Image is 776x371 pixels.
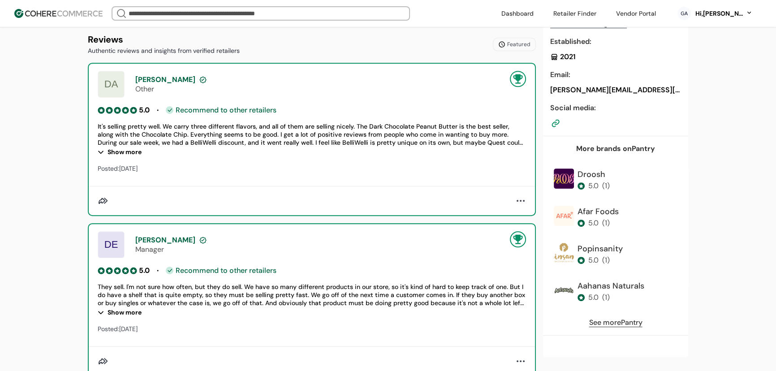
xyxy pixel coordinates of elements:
div: Email : [550,70,681,81]
div: Manager [135,245,499,254]
div: Other [135,84,499,94]
span: Featured [507,40,530,48]
p: Authentic reviews and insights from verified retailers [88,46,240,56]
div: ( 1 ) [602,255,610,266]
a: Brand PhotoPopinsanity5.0(1) [550,240,681,273]
div: They sell. I'm not sure how often, but they do sell. We have so many different products in our st... [98,283,526,307]
div: 2021 [550,52,681,63]
img: Brand Photo [554,169,574,189]
div: It's selling pretty well. We carry three different flavors, and all of them are selling nicely. T... [98,122,526,147]
span: [PERSON_NAME] [135,75,195,84]
div: 5.0 [139,105,150,115]
div: 5.0 [588,293,599,303]
a: See morePantry [589,318,642,328]
div: ( 1 ) [602,293,610,303]
div: Social media : [550,103,681,114]
div: [PERSON_NAME][EMAIL_ADDRESS][DOMAIN_NAME] [550,85,681,96]
a: Brand PhotoAahanas Naturals5.0(1) [550,277,681,311]
div: Droosh [578,169,610,181]
div: Hi, [PERSON_NAME] [694,9,744,18]
div: Aahanas Naturals [578,280,644,293]
a: Brand PhotoAfar Foods5.0(1) [550,203,681,236]
span: • [157,106,159,114]
img: Cohere Logo [14,9,103,18]
div: ( 1 ) [602,218,610,229]
div: Popinsanity [578,243,623,255]
div: 5.0 [588,181,599,192]
img: Brand Photo [554,206,574,226]
div: Recommend to other retailers [166,106,276,114]
span: [PERSON_NAME] [135,235,195,245]
img: Brand Photo [554,243,574,263]
div: Show more [98,307,526,318]
div: 5.0 [139,265,150,276]
div: ( 1 ) [602,181,610,192]
div: 5.0 [588,218,599,229]
div: Established : [550,37,681,47]
b: Reviews [88,34,123,45]
div: 5.0 [588,255,599,266]
div: Afar Foods [578,206,619,218]
div: Posted: [DATE] [98,164,526,173]
div: Recommend to other retailers [166,267,276,274]
a: Brand PhotoDroosh5.0(1) [550,165,681,199]
span: • [157,267,159,275]
button: Hi,[PERSON_NAME] [694,9,753,18]
div: Show more [98,147,526,157]
img: Brand Photo [554,280,574,301]
div: Posted: [DATE] [98,325,526,333]
div: More brands on Pantry [576,144,655,155]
